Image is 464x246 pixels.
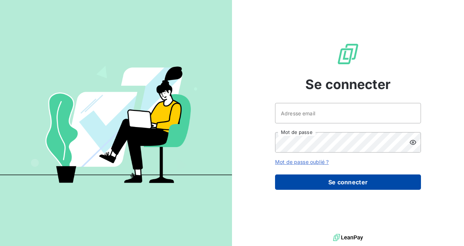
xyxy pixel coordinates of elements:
[305,74,391,94] span: Se connecter
[333,232,363,243] img: logo
[336,42,360,66] img: Logo LeanPay
[275,174,421,190] button: Se connecter
[275,103,421,123] input: placeholder
[275,159,329,165] a: Mot de passe oublié ?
